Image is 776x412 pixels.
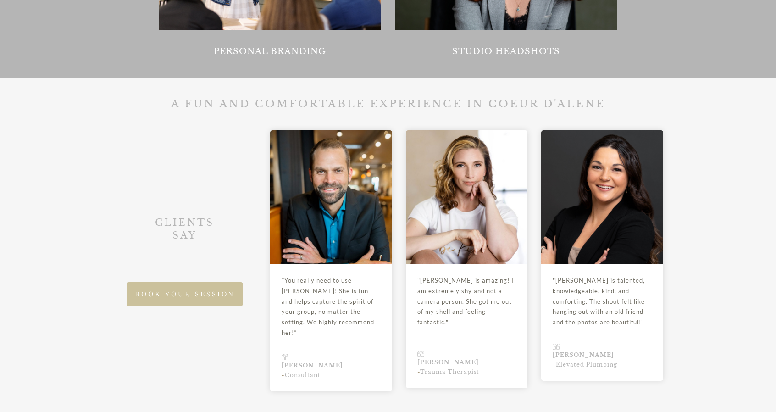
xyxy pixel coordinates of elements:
h2: A fun and comfortable experience in Coeur d'Alene [1,97,775,116]
img: RJP63306_Retouched_result [406,115,528,297]
p: You really need to use [PERSON_NAME]! She is fun and helps capture the spirit of your group, no m... [282,275,381,338]
p: "[PERSON_NAME] is talented, knowledgeable, kind, and comforting. The shoot felt like hanging out ... [553,275,652,328]
span: [PERSON_NAME] [553,351,614,358]
span: - [417,368,420,375]
span: [PERSON_NAME] [282,362,343,369]
span: - [553,361,556,368]
h2: CLIENTS SAY [142,216,227,242]
span: " [294,329,297,336]
span: BOOK YOUR SESSION [135,290,235,298]
span: - [282,372,285,379]
p: Personal Branding [159,45,381,59]
p: Consultant [282,370,381,380]
img: RJP69090_cropped_result [541,130,663,313]
span: [PERSON_NAME] [417,359,479,366]
p: "[PERSON_NAME] is amazing! I am extremely shy and not a camera person. She got me out of my shell... [417,275,516,328]
a: BOOK YOUR SESSION [127,282,243,306]
span: " [282,277,284,284]
p: Elevated Plumbing [553,360,652,369]
p: Trauma Therapist [417,367,516,377]
p: Studio Headshots [395,45,617,59]
img: RJP_0032-Edit_result [270,127,392,309]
